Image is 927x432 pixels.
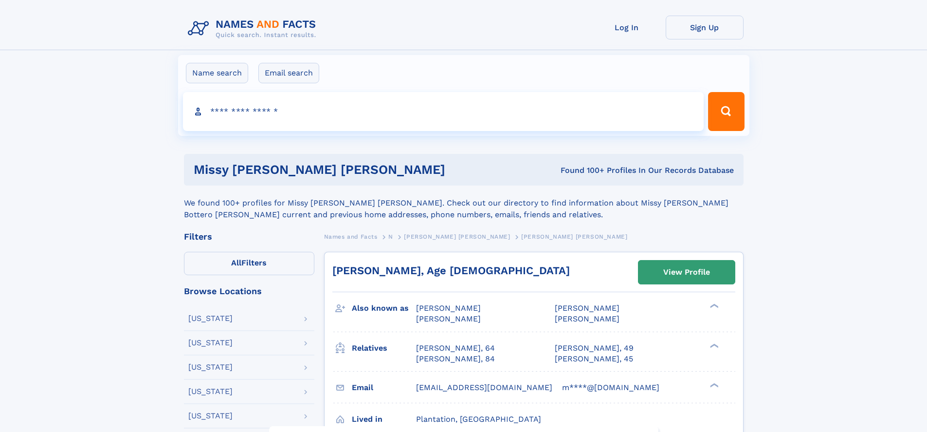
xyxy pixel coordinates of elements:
[352,300,416,317] h3: Also known as
[666,16,744,39] a: Sign Up
[352,340,416,357] h3: Relatives
[184,16,324,42] img: Logo Names and Facts
[183,92,704,131] input: search input
[416,354,495,364] a: [PERSON_NAME], 84
[184,287,314,296] div: Browse Locations
[184,252,314,275] label: Filters
[188,363,233,371] div: [US_STATE]
[503,165,734,176] div: Found 100+ Profiles In Our Records Database
[708,92,744,131] button: Search Button
[332,264,570,277] a: [PERSON_NAME], Age [DEMOGRAPHIC_DATA]
[324,230,378,243] a: Names and Facts
[184,186,744,221] div: We found 100+ profiles for Missy [PERSON_NAME] [PERSON_NAME]. Check out our directory to find inf...
[188,315,233,322] div: [US_STATE]
[388,233,393,240] span: N
[708,382,719,388] div: ❯
[416,314,481,323] span: [PERSON_NAME]
[708,342,719,349] div: ❯
[555,303,619,313] span: [PERSON_NAME]
[555,354,633,364] a: [PERSON_NAME], 45
[555,314,619,323] span: [PERSON_NAME]
[555,343,634,354] a: [PERSON_NAME], 49
[521,233,627,240] span: [PERSON_NAME] [PERSON_NAME]
[404,233,510,240] span: [PERSON_NAME] [PERSON_NAME]
[404,230,510,243] a: [PERSON_NAME] [PERSON_NAME]
[416,343,495,354] a: [PERSON_NAME], 64
[184,232,314,241] div: Filters
[258,63,319,83] label: Email search
[194,164,503,176] h1: Missy [PERSON_NAME] [PERSON_NAME]
[231,258,241,267] span: All
[416,414,541,424] span: Plantation, [GEOGRAPHIC_DATA]
[416,383,552,392] span: [EMAIL_ADDRESS][DOMAIN_NAME]
[588,16,666,39] a: Log In
[352,411,416,428] h3: Lived in
[188,388,233,395] div: [US_STATE]
[388,230,393,243] a: N
[352,379,416,396] h3: Email
[188,339,233,347] div: [US_STATE]
[186,63,248,83] label: Name search
[708,303,719,309] div: ❯
[638,261,735,284] a: View Profile
[188,412,233,420] div: [US_STATE]
[416,303,481,313] span: [PERSON_NAME]
[663,261,710,283] div: View Profile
